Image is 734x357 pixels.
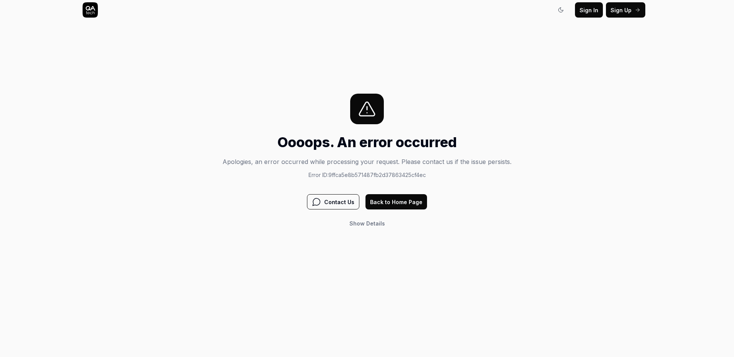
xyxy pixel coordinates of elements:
span: Show [349,220,365,227]
span: Sign In [580,6,598,14]
h1: Oooops. An error occurred [222,132,512,153]
button: Contact Us [307,194,359,209]
button: Sign Up [606,2,645,18]
button: Sign In [575,2,603,18]
p: Error ID: 9ffca5e8b571487fb2d37863425cf4ec [222,171,512,179]
button: Back to Home Page [365,194,427,209]
span: Sign Up [611,6,632,14]
button: Show Details [345,216,390,231]
p: Apologies, an error occurred while processing your request. Please contact us if the issue persists. [222,157,512,166]
span: Details [366,220,385,227]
